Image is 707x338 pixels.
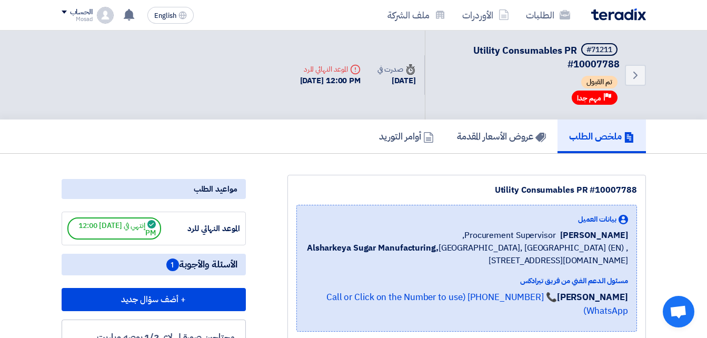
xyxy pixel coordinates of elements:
div: Open chat [663,296,694,327]
a: عروض الأسعار المقدمة [445,120,557,153]
div: صدرت في [377,64,415,75]
span: مهم جدا [577,93,601,103]
div: Mosad [62,16,93,22]
span: Utility Consumables PR #10007788 [473,43,620,71]
b: Alsharkeya Sugar Manufacturing, [307,242,439,254]
button: English [147,7,194,24]
a: أوامر التوريد [367,120,445,153]
a: ملخص الطلب [557,120,646,153]
a: ملف الشركة [379,3,454,27]
span: Procurement Supervisor, [462,229,556,242]
span: [GEOGRAPHIC_DATA], [GEOGRAPHIC_DATA] (EN) ,[STREET_ADDRESS][DOMAIN_NAME] [305,242,628,267]
h5: عروض الأسعار المقدمة [457,130,546,142]
div: مواعيد الطلب [62,179,246,199]
a: الأوردرات [454,3,517,27]
h5: أوامر التوريد [379,130,434,142]
div: مسئول الدعم الفني من فريق تيرادكس [305,275,628,286]
div: Utility Consumables PR #10007788 [296,184,637,196]
div: [DATE] 12:00 PM [300,75,361,87]
button: + أضف سؤال جديد [62,288,246,311]
div: الموعد النهائي للرد [161,223,240,235]
span: بيانات العميل [578,214,616,225]
img: Teradix logo [591,8,646,21]
span: الأسئلة والأجوبة [166,258,237,271]
a: الطلبات [517,3,579,27]
h5: Utility Consumables PR #10007788 [438,43,620,71]
strong: [PERSON_NAME] [557,291,628,304]
span: إنتهي في [DATE] 12:00 PM [67,217,161,240]
a: 📞 [PHONE_NUMBER] (Call or Click on the Number to use WhatsApp) [326,291,628,317]
div: #71211 [586,46,612,54]
h5: ملخص الطلب [569,130,634,142]
img: profile_test.png [97,7,114,24]
span: [PERSON_NAME] [560,229,628,242]
div: الموعد النهائي للرد [300,64,361,75]
span: تم القبول [581,76,618,88]
div: الحساب [70,8,93,17]
span: 1 [166,259,179,271]
div: [DATE] [377,75,415,87]
span: English [154,12,176,19]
